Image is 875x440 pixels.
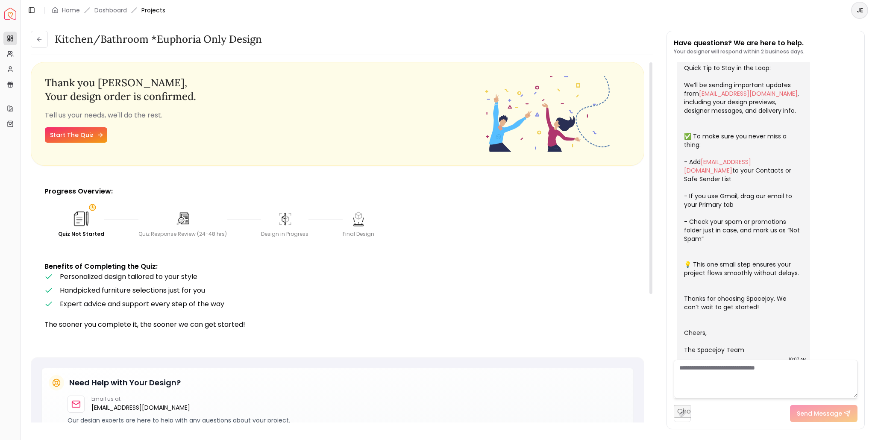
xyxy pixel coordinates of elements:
a: Spacejoy [4,8,16,20]
p: Our design experts are here to help with any questions about your project. [68,416,626,425]
span: Personalized design tailored to your style [60,272,197,282]
img: Quiz Response Review (24-48 hrs) [174,210,191,227]
div: Quiz Not Started [58,231,104,238]
p: Benefits of Completing the Quiz: [44,261,631,272]
p: Tell us your needs, we'll do the rest. [45,110,484,120]
p: Email us at [91,396,190,402]
img: Spacejoy Logo [4,8,16,20]
h3: Thank you , Your design order is confirmed. [45,76,484,103]
span: Handpicked furniture selections just for you [60,285,205,295]
div: Design in Progress [261,231,308,238]
a: [EMAIL_ADDRESS][DOMAIN_NAME] [684,158,751,175]
button: JE [851,2,868,19]
div: Welcome aboard! 🎉 You’re all set — our team is excited to bring your dream space to life. Quick T... [684,12,802,354]
p: Your designer will respond within 2 business days. [674,48,805,55]
span: Expert advice and support every step of the way [60,299,224,309]
a: Dashboard [94,6,127,15]
a: Home [62,6,80,15]
h5: Need Help with Your Design? [69,377,181,389]
img: Quiz Not Started [72,209,91,228]
span: JE [852,3,867,18]
span: Projects [141,6,165,15]
a: Start The Quiz [45,127,107,143]
img: Final Design [350,210,367,227]
p: The sooner you complete it, the sooner we can get started! [44,320,631,330]
span: [PERSON_NAME] [98,76,185,89]
a: [EMAIL_ADDRESS][DOMAIN_NAME] [91,402,190,413]
p: Progress Overview: [44,186,631,197]
p: Have questions? We are here to help. [674,38,805,48]
div: Quiz Response Review (24-48 hrs) [138,231,227,238]
img: Fun quiz start - image [484,76,612,152]
nav: breadcrumb [52,6,165,15]
div: 10:07 AM [789,355,807,364]
div: Final Design [343,231,374,238]
h3: Kitchen/Bathroom *Euphoria Only design [55,32,262,46]
img: Design in Progress [276,210,294,227]
a: [EMAIL_ADDRESS][DOMAIN_NAME] [699,89,798,98]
